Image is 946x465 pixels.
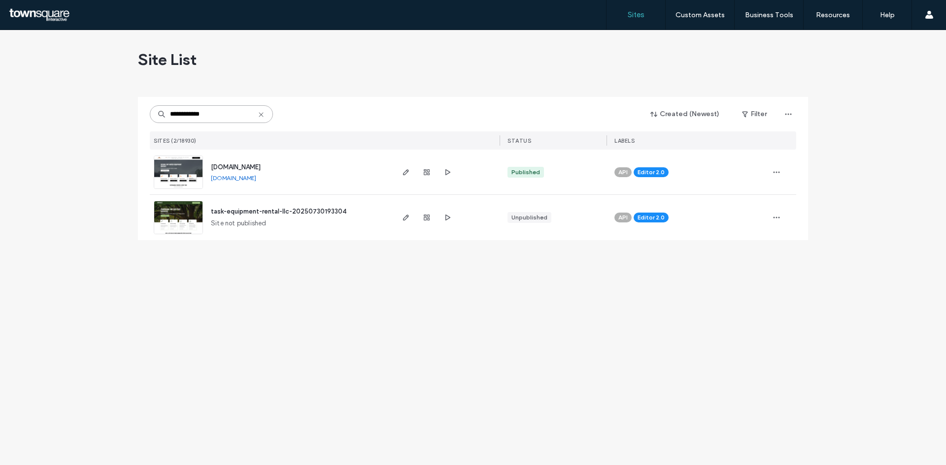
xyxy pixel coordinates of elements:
span: API [618,168,628,177]
label: Resources [816,11,850,19]
span: API [618,213,628,222]
a: task-equipment-rental-llc-20250730193304 [211,208,346,215]
button: Filter [732,106,777,122]
label: Business Tools [745,11,793,19]
a: [DOMAIN_NAME] [211,174,256,182]
span: LABELS [614,137,635,144]
label: Custom Assets [676,11,725,19]
label: Sites [628,10,644,19]
span: Site not published [211,218,267,228]
span: Editor 2.0 [638,213,665,222]
span: Editor 2.0 [638,168,665,177]
span: Site List [138,50,197,69]
a: [DOMAIN_NAME] [211,163,261,171]
div: Published [511,168,540,177]
span: SITES (2/18930) [154,137,197,144]
label: Help [880,11,895,19]
div: Unpublished [511,213,547,222]
span: Help [22,7,42,16]
span: STATUS [507,137,531,144]
button: Created (Newest) [642,106,728,122]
